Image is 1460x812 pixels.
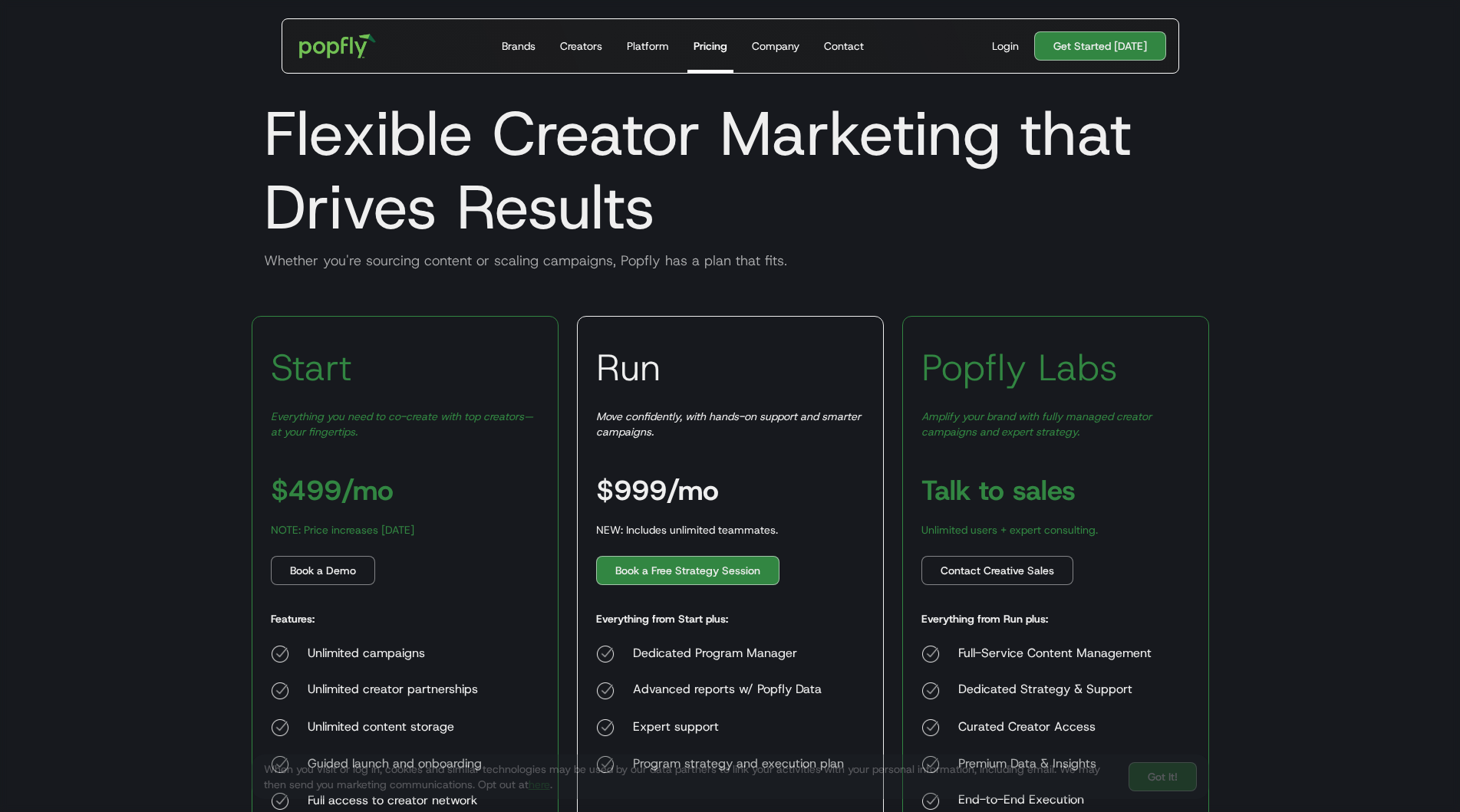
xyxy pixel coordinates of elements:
[271,556,375,585] a: Book a Demo
[621,19,675,73] a: Platform
[271,409,533,439] em: Everything you need to co-create with top creators—at your fingertips.
[1034,31,1166,61] a: Get Started [DATE]
[921,556,1073,585] a: Contact Creative Sales
[921,476,1076,504] h3: Talk to sales
[596,611,728,626] h5: Everything from Start plus:
[633,682,844,700] div: Advanced reports w/ Popfly Data
[271,476,394,504] h3: $499/mo
[596,409,861,439] em: Move confidently, with hands-on support and smarter campaigns.
[1129,762,1197,791] a: Got It!
[958,645,1172,663] div: Full-Service Content Management
[596,556,779,585] a: Book a Free Strategy Session
[290,563,356,578] div: Book a Demo
[252,97,1209,244] h1: Flexible Creator Marketing that Drives Results
[252,251,1209,270] div: Whether you're sourcing content or scaling campaigns, Popfly has a plan that fits.
[271,344,352,390] h3: Start
[288,23,387,69] a: home
[818,19,870,73] a: Contact
[694,38,727,54] div: Pricing
[496,19,542,73] a: Brands
[560,38,602,54] div: Creators
[752,38,799,54] div: Company
[921,611,1048,626] h5: Everything from Run plus:
[627,38,669,54] div: Platform
[308,645,482,663] div: Unlimited campaigns
[824,38,864,54] div: Contact
[921,409,1152,439] em: Amplify your brand with fully managed creator campaigns and expert strategy.
[502,38,536,54] div: Brands
[308,682,482,700] div: Unlimited creator partnerships
[687,19,733,73] a: Pricing
[992,38,1019,54] div: Login
[271,522,414,537] div: NOTE: Price increases [DATE]
[633,718,844,737] div: Expert support
[529,777,550,791] a: here
[986,38,1025,54] a: Login
[596,522,778,537] div: NEW: Includes unlimited teammates.
[264,761,1116,792] div: When you visit or log in, cookies and similar technologies may be used by our data partners to li...
[921,522,1098,537] div: Unlimited users + expert consulting.
[554,19,608,73] a: Creators
[271,611,315,626] h5: Features:
[746,19,806,73] a: Company
[633,645,844,663] div: Dedicated Program Manager
[596,476,719,504] h3: $999/mo
[596,344,661,390] h3: Run
[921,344,1118,390] h3: Popfly Labs
[958,718,1172,737] div: Curated Creator Access
[958,682,1172,700] div: Dedicated Strategy & Support
[308,718,482,737] div: Unlimited content storage
[615,563,760,578] div: Book a Free Strategy Session
[941,563,1054,578] div: Contact Creative Sales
